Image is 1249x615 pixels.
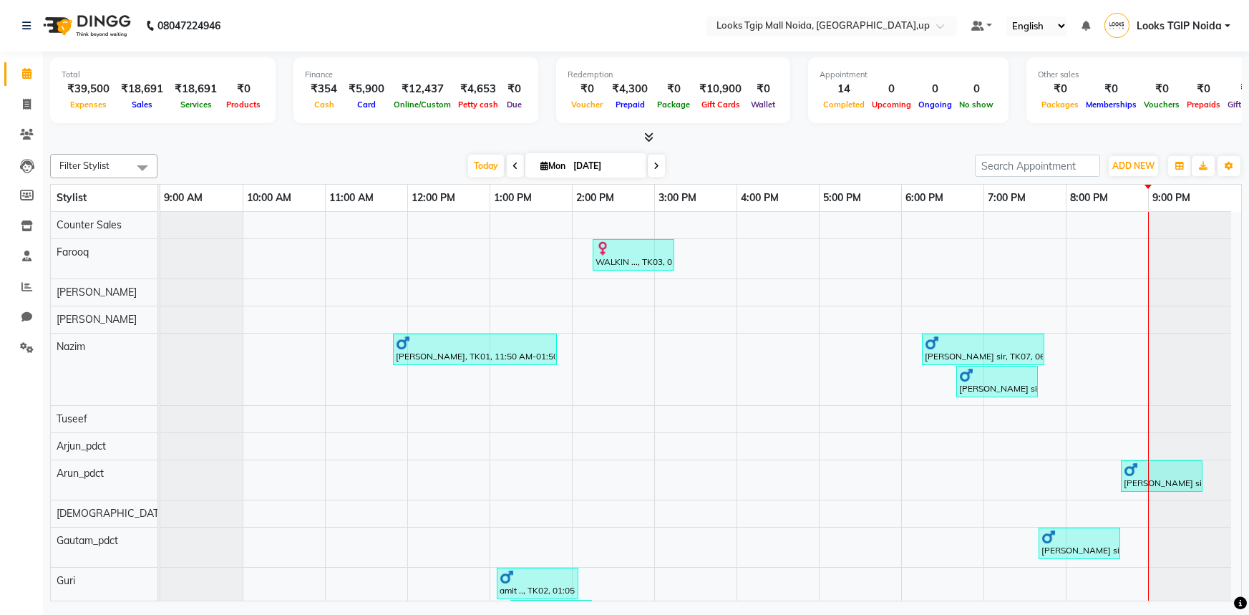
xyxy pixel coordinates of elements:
div: 0 [868,81,915,97]
div: ₹354 [305,81,343,97]
div: ₹4,300 [606,81,653,97]
a: 6:00 PM [902,188,947,208]
a: 5:00 PM [820,188,865,208]
div: ₹0 [1038,81,1082,97]
span: Online/Custom [390,100,455,110]
span: Upcoming [868,100,915,110]
div: ₹0 [223,81,264,97]
span: Counter Sales [57,218,122,231]
span: Vouchers [1140,100,1183,110]
span: Arjun_pdct [57,440,106,452]
span: [DEMOGRAPHIC_DATA] [57,507,168,520]
a: 12:00 PM [408,188,459,208]
div: [PERSON_NAME] sir, TK06, 08:40 PM-09:40 PM, Footprints Pedi Cafe Pedicure(F) [1122,463,1201,490]
span: Gautam_pdct [57,534,118,547]
span: Package [653,100,694,110]
span: No show [956,100,997,110]
span: Wallet [747,100,779,110]
input: 2025-09-01 [569,155,641,177]
div: ₹18,691 [169,81,223,97]
a: 7:00 PM [984,188,1029,208]
span: Packages [1038,100,1082,110]
div: 0 [915,81,956,97]
a: 10:00 AM [243,188,295,208]
span: Card [354,100,379,110]
div: WALKIN ..., TK03, 02:15 PM-03:15 PM, Cr.Stylist Cut(F) [594,241,673,268]
button: ADD NEW [1109,156,1158,176]
span: Farooq [57,246,89,258]
span: [PERSON_NAME] [57,286,137,299]
div: amit .., TK02, 01:05 PM-02:05 PM, Roots Touchup Inoa(F) [498,570,577,597]
span: Expenses [67,100,110,110]
span: Voucher [568,100,606,110]
div: [PERSON_NAME] sir, TK06, 06:40 PM-07:40 PM, K Experience Ritual [958,368,1036,395]
a: 1:00 PM [490,188,535,208]
div: ₹12,437 [390,81,455,97]
div: ₹39,500 [62,81,115,97]
a: 9:00 AM [160,188,206,208]
div: ₹5,900 [343,81,390,97]
div: ₹0 [747,81,779,97]
span: Looks TGIP Noida [1137,19,1222,34]
div: 14 [820,81,868,97]
div: 0 [956,81,997,97]
span: Petty cash [455,100,502,110]
a: 2:00 PM [573,188,618,208]
div: ₹0 [1082,81,1140,97]
span: Completed [820,100,868,110]
div: ₹0 [653,81,694,97]
span: Tuseef [57,412,87,425]
div: [PERSON_NAME], TK01, 11:50 AM-01:50 PM, Stylist Cut(M),Color Touchup Inoa(M),Foot Massage(F) [394,336,555,363]
span: Mon [537,160,569,171]
div: Redemption [568,69,779,81]
div: ₹0 [568,81,606,97]
div: ₹0 [1183,81,1224,97]
span: Sales [128,100,156,110]
div: ₹18,691 [115,81,169,97]
span: Services [177,100,215,110]
img: logo [37,6,135,46]
span: Memberships [1082,100,1140,110]
div: ₹10,900 [694,81,747,97]
span: Due [503,100,525,110]
div: ₹4,653 [455,81,502,97]
div: [PERSON_NAME] sir, TK07, 06:15 PM-07:45 PM, L'aamis Org.Facial with TanOut Mask(F),Detan(F) [923,336,1043,363]
a: 8:00 PM [1066,188,1112,208]
span: Gift Cards [698,100,744,110]
span: Guri [57,574,75,587]
span: [PERSON_NAME] [57,313,137,326]
span: Prepaids [1183,100,1224,110]
a: 9:00 PM [1149,188,1194,208]
span: Stylist [57,191,87,204]
div: ₹0 [1140,81,1183,97]
span: Nazim [57,340,85,353]
div: Appointment [820,69,997,81]
div: Total [62,69,264,81]
span: Products [223,100,264,110]
b: 08047224946 [157,6,220,46]
img: Looks TGIP Noida [1104,13,1129,38]
a: 4:00 PM [737,188,782,208]
span: Arun_pdct [57,467,104,480]
span: Today [468,155,504,177]
div: [PERSON_NAME] sir, TK06, 07:40 PM-08:40 PM, Footprints Pedi Cafe Pedicure(F) [1040,530,1119,557]
span: Prepaid [612,100,648,110]
div: ₹0 [502,81,527,97]
span: ADD NEW [1112,160,1155,171]
input: Search Appointment [975,155,1100,177]
span: Ongoing [915,100,956,110]
div: Finance [305,69,527,81]
span: Filter Stylist [59,160,110,171]
a: 3:00 PM [655,188,700,208]
span: Cash [311,100,338,110]
a: 11:00 AM [326,188,377,208]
